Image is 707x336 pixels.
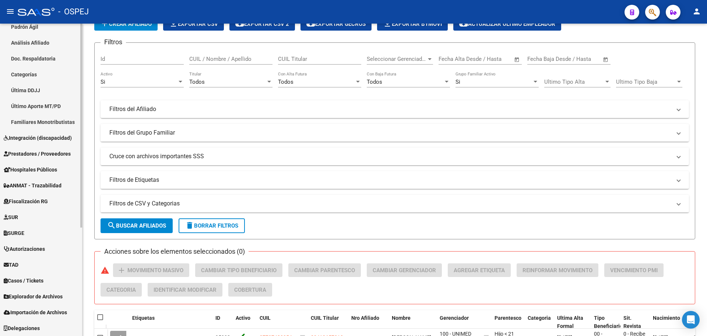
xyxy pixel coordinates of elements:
[294,267,355,274] span: Cambiar Parentesco
[306,19,315,28] mat-icon: cloud_download
[195,263,282,277] button: Cambiar Tipo Beneficiario
[591,310,620,335] datatable-header-cell: Tipo Beneficiario
[117,266,126,275] mat-icon: add
[517,263,598,277] button: Reinformar Movimiento
[523,267,592,274] span: Reinformar Movimiento
[351,315,379,321] span: Nro Afiliado
[440,315,469,321] span: Gerenciador
[454,267,505,274] span: Agregar Etiqueta
[682,311,700,329] div: Open Intercom Messenger
[127,267,183,274] span: Movimiento Masivo
[453,17,561,31] button: Actualizar ultimo Empleador
[179,218,245,233] button: Borrar Filtros
[106,287,136,293] span: Categoria
[109,152,671,160] mat-panel-title: Cruce con archivos importantes SSS
[448,263,511,277] button: Agregar Etiqueta
[278,79,293,85] span: Todos
[692,7,701,16] mat-icon: person
[544,79,604,85] span: Ultimo Tipo Alta
[229,17,295,31] button: Exportar CSV 2
[459,21,555,27] span: Actualizar ultimo Empleador
[185,221,194,230] mat-icon: delete
[373,267,436,274] span: Cambiar Gerenciador
[233,310,257,335] datatable-header-cell: Activo
[439,56,468,62] input: Fecha inicio
[185,222,238,229] span: Borrar Filtros
[513,55,521,64] button: Open calendar
[610,267,658,274] span: Vencimiento PMI
[4,229,24,237] span: SURGE
[129,310,212,335] datatable-header-cell: Etiquetas
[109,105,671,113] mat-panel-title: Filtros del Afiliado
[235,21,289,27] span: Exportar CSV 2
[616,79,676,85] span: Ultimo Tipo Baja
[6,7,15,16] mat-icon: menu
[300,17,372,31] button: Exportar GECROS
[101,283,142,297] button: Categoria
[383,21,442,27] span: Exportar Bymovi
[101,148,689,165] mat-expansion-panel-header: Cruce con archivos importantes SSS
[260,315,271,321] span: CUIL
[594,315,623,329] span: Tipo Beneficiario
[4,277,43,285] span: Casos / Tickets
[169,21,218,27] span: Exportar CSV
[554,310,591,335] datatable-header-cell: Ultima Alta Formal
[525,310,554,335] datatable-header-cell: Categoria
[650,310,690,335] datatable-header-cell: Nacimiento
[367,56,426,62] span: Seleccionar Gerenciador
[107,222,166,229] span: Buscar Afiliados
[604,263,664,277] button: Vencimiento PMI
[109,200,671,208] mat-panel-title: Filtros de CSV y Categorias
[169,19,178,28] mat-icon: file_download
[94,17,158,31] button: Crear Afiliado
[4,261,18,269] span: TAD
[236,315,250,321] span: Activo
[455,79,460,85] span: Si
[367,79,382,85] span: Todos
[235,19,244,28] mat-icon: cloud_download
[101,246,249,257] h3: Acciones sobre los elementos seleccionados (0)
[101,266,109,275] mat-icon: warning
[101,218,173,233] button: Buscar Afiliados
[113,263,189,277] button: Movimiento Masivo
[437,310,481,335] datatable-header-cell: Gerenciador
[492,310,525,335] datatable-header-cell: Parentesco
[4,308,67,316] span: Importación de Archivos
[101,37,126,47] h3: Filtros
[459,19,468,28] mat-icon: cloud_download
[4,150,71,158] span: Prestadores / Proveedores
[623,315,641,329] span: Sit. Revista
[101,124,689,142] mat-expansion-panel-header: Filtros del Grupo Familiar
[4,197,48,205] span: Fiscalización RG
[163,17,224,31] button: Exportar CSV
[109,176,671,184] mat-panel-title: Filtros de Etiquetas
[392,315,411,321] span: Nombre
[653,315,680,321] span: Nacimiento
[367,263,442,277] button: Cambiar Gerenciador
[495,315,521,321] span: Parentesco
[564,56,599,62] input: Fecha fin
[100,21,152,27] span: Crear Afiliado
[348,310,389,335] datatable-header-cell: Nro Afiliado
[58,4,89,20] span: - OSPEJ
[212,310,233,335] datatable-header-cell: ID
[475,56,511,62] input: Fecha fin
[201,267,277,274] span: Cambiar Tipo Beneficiario
[100,19,109,28] mat-icon: add
[154,287,217,293] span: Identificar Modificar
[602,55,610,64] button: Open calendar
[308,310,348,335] datatable-header-cell: CUIL Titular
[101,195,689,212] mat-expansion-panel-header: Filtros de CSV y Categorias
[101,171,689,189] mat-expansion-panel-header: Filtros de Etiquetas
[4,292,63,301] span: Explorador de Archivos
[527,56,557,62] input: Fecha inicio
[377,17,448,31] button: Exportar Bymovi
[4,213,18,221] span: SUR
[148,283,222,297] button: Identificar Modificar
[4,245,45,253] span: Autorizaciones
[101,100,689,118] mat-expansion-panel-header: Filtros del Afiliado
[620,310,650,335] datatable-header-cell: Sit. Revista
[215,315,220,321] span: ID
[4,166,57,174] span: Hospitales Públicos
[528,315,551,321] span: Categoria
